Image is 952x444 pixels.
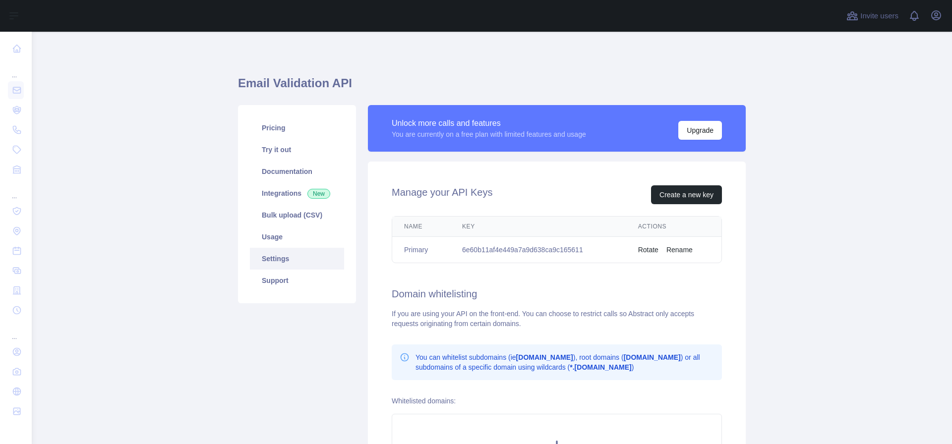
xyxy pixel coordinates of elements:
button: Create a new key [651,185,722,204]
span: Invite users [860,10,898,22]
a: Pricing [250,117,344,139]
button: Invite users [844,8,900,24]
th: Name [392,217,450,237]
td: 6e60b11af4e449a7a9d638ca9c165611 [450,237,626,263]
a: Integrations New [250,182,344,204]
div: ... [8,321,24,341]
td: Primary [392,237,450,263]
b: [DOMAIN_NAME] [624,353,681,361]
h1: Email Validation API [238,75,746,99]
th: Key [450,217,626,237]
h2: Manage your API Keys [392,185,492,204]
a: Support [250,270,344,291]
th: Actions [626,217,721,237]
a: Bulk upload (CSV) [250,204,344,226]
button: Upgrade [678,121,722,140]
button: Rename [666,245,693,255]
div: If you are using your API on the front-end. You can choose to restrict calls so Abstract only acc... [392,309,722,329]
button: Rotate [638,245,658,255]
span: New [307,189,330,199]
b: [DOMAIN_NAME] [516,353,573,361]
a: Settings [250,248,344,270]
label: Whitelisted domains: [392,397,456,405]
p: You can whitelist subdomains (ie ), root domains ( ) or all subdomains of a specific domain using... [416,352,714,372]
div: Unlock more calls and features [392,117,586,129]
a: Documentation [250,161,344,182]
h2: Domain whitelisting [392,287,722,301]
div: ... [8,59,24,79]
a: Usage [250,226,344,248]
a: Try it out [250,139,344,161]
div: ... [8,180,24,200]
b: *.[DOMAIN_NAME] [570,363,631,371]
div: You are currently on a free plan with limited features and usage [392,129,586,139]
